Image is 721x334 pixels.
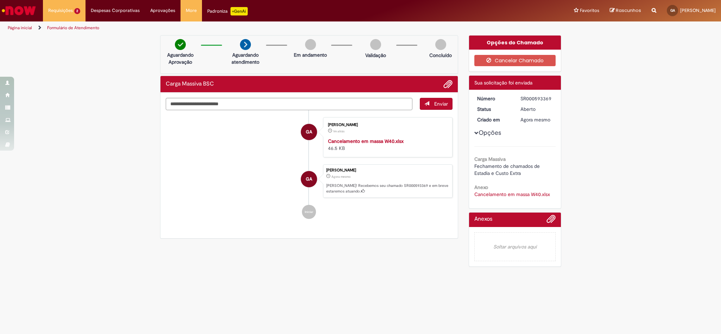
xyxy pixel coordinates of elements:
span: Enviar [434,101,448,107]
span: 1m atrás [333,129,344,133]
span: Favoritos [580,7,599,14]
span: Agora mesmo [331,175,350,179]
div: 30/09/2025 08:04:23 [520,116,553,123]
a: Rascunhos [610,7,641,14]
button: Adicionar anexos [443,80,453,89]
div: 46.5 KB [328,138,445,152]
p: +GenAi [230,7,248,15]
span: 2 [74,8,80,14]
time: 30/09/2025 08:04:17 [333,129,344,133]
dt: Número [472,95,515,102]
span: Fechamento de chamados de Estadia e Custo Extra [474,163,541,176]
div: Padroniza [207,7,248,15]
ul: Trilhas de página [5,21,475,34]
a: Página inicial [8,25,32,31]
img: ServiceNow [1,4,37,18]
b: Anexo [474,184,488,190]
button: Enviar [420,98,453,110]
time: 30/09/2025 08:04:23 [520,116,550,123]
li: Giovanni Alves [166,164,453,198]
div: Giovanni Alves [301,171,317,187]
span: Aprovações [150,7,175,14]
span: Sua solicitação foi enviada [474,80,532,86]
button: Cancelar Chamado [474,55,556,66]
p: Validação [365,52,386,59]
b: Carga Massiva [474,156,506,162]
img: arrow-next.png [240,39,251,50]
span: More [186,7,197,14]
span: GA [306,124,312,140]
span: Requisições [48,7,73,14]
p: Aguardando atendimento [228,51,263,65]
span: GA [306,171,312,188]
p: Concluído [429,52,452,59]
time: 30/09/2025 08:04:23 [331,175,350,179]
img: img-circle-grey.png [370,39,381,50]
em: Soltar arquivos aqui [474,232,556,261]
p: Em andamento [294,51,327,58]
img: img-circle-grey.png [435,39,446,50]
h2: Anexos [474,216,492,222]
p: Aguardando Aprovação [163,51,197,65]
a: Cancelamento em massa W40.xlsx [328,138,404,144]
span: Rascunhos [616,7,641,14]
textarea: Digite sua mensagem aqui... [166,98,413,110]
div: Giovanni Alves [301,124,317,140]
img: check-circle-green.png [175,39,186,50]
div: Aberto [520,106,553,113]
span: Despesas Corporativas [91,7,140,14]
span: Agora mesmo [520,116,550,123]
ul: Histórico de tíquete [166,110,453,226]
h2: Carga Massiva BSC Histórico de tíquete [166,81,214,87]
a: Formulário de Atendimento [47,25,99,31]
img: img-circle-grey.png [305,39,316,50]
a: Download de Cancelamento em massa W40.xlsx [474,191,550,197]
div: SR000593369 [520,95,553,102]
dt: Criado em [472,116,515,123]
p: [PERSON_NAME]! Recebemos seu chamado SR000593369 e em breve estaremos atuando. [326,183,449,194]
span: [PERSON_NAME] [680,7,716,13]
span: GA [670,8,675,13]
dt: Status [472,106,515,113]
button: Adicionar anexos [546,214,556,227]
div: [PERSON_NAME] [326,168,449,172]
div: [PERSON_NAME] [328,123,445,127]
div: Opções do Chamado [469,36,561,50]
